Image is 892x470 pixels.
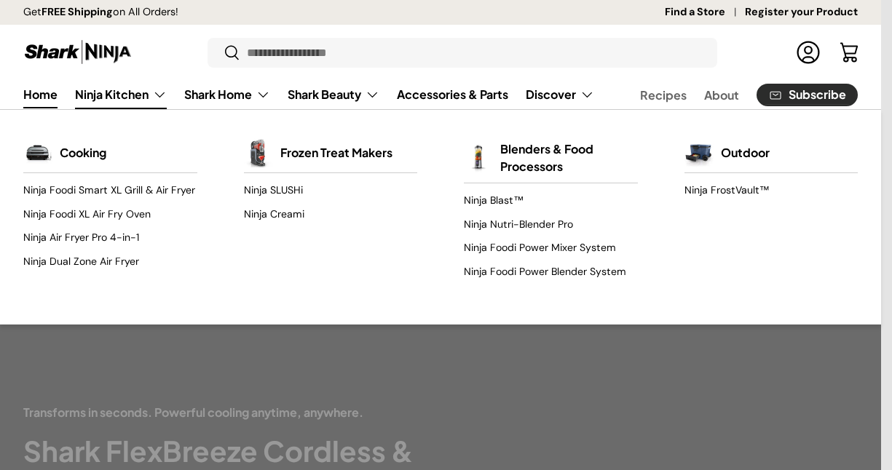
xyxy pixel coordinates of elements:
[745,4,858,20] a: Register your Product
[279,80,388,109] summary: Shark Beauty
[789,89,846,100] span: Subscribe
[757,84,858,106] a: Subscribe
[75,80,167,109] a: Ninja Kitchen
[526,80,594,109] a: Discover
[517,80,603,109] summary: Discover
[23,80,594,109] nav: Primary
[397,80,508,108] a: Accessories & Parts
[640,81,687,109] a: Recipes
[23,4,178,20] p: Get on All Orders!
[288,80,379,109] a: Shark Beauty
[23,38,133,66] img: Shark Ninja Philippines
[66,80,175,109] summary: Ninja Kitchen
[42,5,113,18] strong: FREE Shipping
[175,80,279,109] summary: Shark Home
[704,81,739,109] a: About
[605,80,858,109] nav: Secondary
[665,4,745,20] a: Find a Store
[184,80,270,109] a: Shark Home
[23,80,58,108] a: Home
